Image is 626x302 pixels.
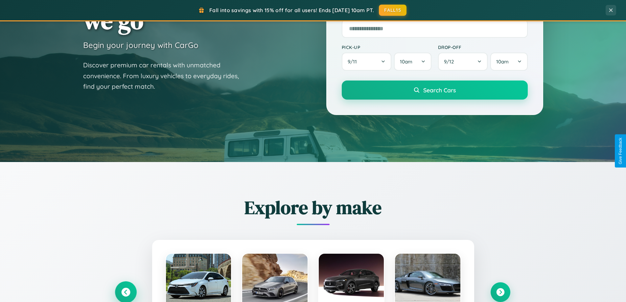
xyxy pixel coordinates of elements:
[444,58,457,65] span: 9 / 12
[348,58,360,65] span: 9 / 11
[83,40,198,50] h3: Begin your journey with CarGo
[438,53,488,71] button: 9/12
[83,60,247,92] p: Discover premium car rentals with unmatched convenience. From luxury vehicles to everyday rides, ...
[342,81,528,100] button: Search Cars
[438,44,528,50] label: Drop-off
[342,53,392,71] button: 9/11
[490,53,527,71] button: 10am
[379,5,406,16] button: FALL15
[496,58,509,65] span: 10am
[400,58,412,65] span: 10am
[618,138,623,164] div: Give Feedback
[342,44,431,50] label: Pick-up
[209,7,374,13] span: Fall into savings with 15% off for all users! Ends [DATE] 10am PT.
[116,195,510,220] h2: Explore by make
[423,86,456,94] span: Search Cars
[394,53,431,71] button: 10am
